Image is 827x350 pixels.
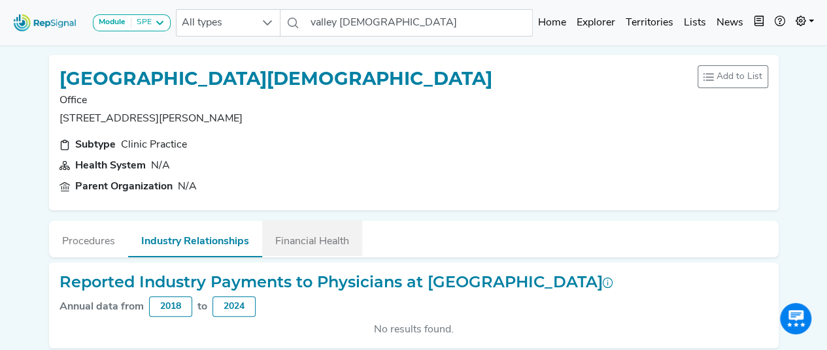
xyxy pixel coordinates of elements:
h1: [GEOGRAPHIC_DATA][DEMOGRAPHIC_DATA] [59,68,492,90]
button: Intel Book [749,10,769,36]
a: Explorer [571,10,620,36]
p: [STREET_ADDRESS][PERSON_NAME] [59,111,492,127]
button: ModuleSPE [93,14,171,31]
span: Add to List [717,70,762,84]
input: Search a physician or facility [305,9,533,37]
div: N/A [151,158,170,174]
a: Lists [679,10,711,36]
span: All types [177,10,255,36]
h2: Reported Industry Payments to Physicians at [GEOGRAPHIC_DATA] [59,273,613,292]
strong: Module [99,18,126,26]
p: Office [59,93,492,108]
div: 2024 [212,296,256,317]
button: Add to List [698,65,768,88]
button: Procedures [49,221,128,256]
button: Financial Health [262,221,362,256]
div: Subtype [75,137,116,153]
div: N/A [178,179,197,195]
div: Health System [75,158,146,174]
div: Clinic Practice [121,137,187,153]
a: News [711,10,749,36]
button: Industry Relationships [128,221,262,257]
a: Home [533,10,571,36]
div: 2018 [149,296,192,317]
div: to [197,299,207,315]
div: SPE [131,18,152,28]
div: No results found. [59,322,768,338]
div: Parent Organization [75,179,173,195]
a: Territories [620,10,679,36]
div: Annual data from [59,299,144,315]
